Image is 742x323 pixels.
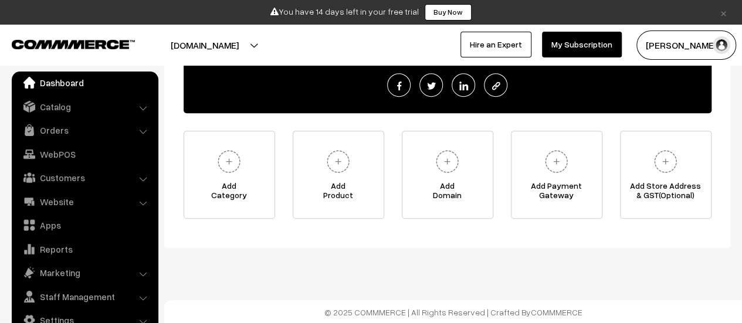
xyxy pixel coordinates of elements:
span: Add Store Address & GST(Optional) [621,181,711,205]
div: You have 14 days left in your free trial [4,4,738,21]
img: COMMMERCE [12,40,135,49]
img: plus.svg [431,145,463,178]
a: AddDomain [402,131,493,219]
img: plus.svg [540,145,572,178]
button: [DOMAIN_NAME] [130,30,280,60]
span: Add Domain [402,181,493,205]
img: plus.svg [322,145,354,178]
a: Add PaymentGateway [511,131,602,219]
a: Catalog [15,96,154,117]
a: Orders [15,120,154,141]
a: AddCategory [184,131,275,219]
img: plus.svg [213,145,245,178]
a: Marketing [15,262,154,283]
a: Website [15,191,154,212]
a: Add Store Address& GST(Optional) [620,131,711,219]
a: Buy Now [425,4,472,21]
a: COMMMERCE [531,307,582,317]
a: Apps [15,215,154,236]
a: COMMMERCE [12,36,114,50]
img: plus.svg [649,145,682,178]
img: user [713,36,730,54]
a: Customers [15,167,154,188]
a: AddProduct [293,131,384,219]
button: [PERSON_NAME] [636,30,736,60]
span: Add Payment Gateway [511,181,602,205]
a: WebPOS [15,144,154,165]
a: Hire an Expert [460,32,531,57]
a: Staff Management [15,286,154,307]
a: × [716,5,731,19]
a: My Subscription [542,32,622,57]
a: Reports [15,239,154,260]
span: Add Product [293,181,384,205]
span: Add Category [184,181,275,205]
a: Dashboard [15,72,154,93]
